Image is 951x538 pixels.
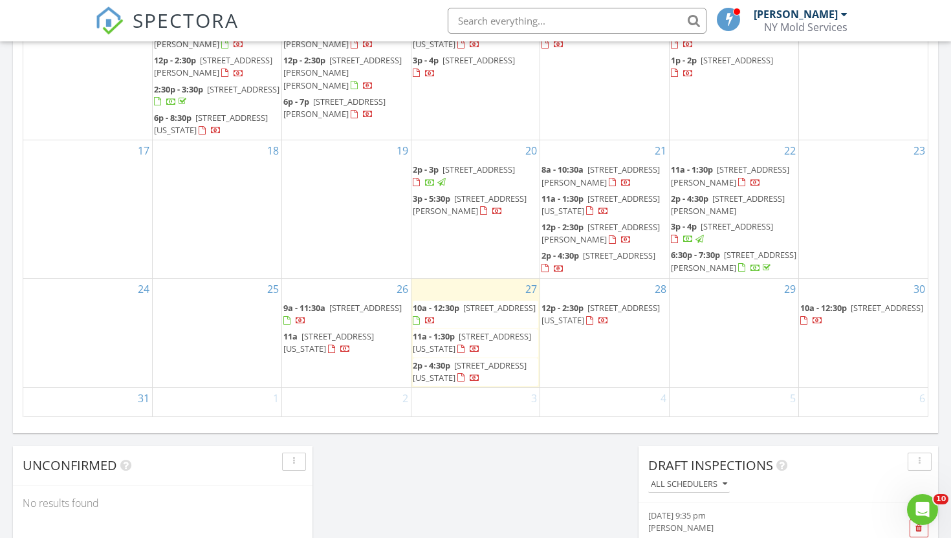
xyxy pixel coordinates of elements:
td: Go to September 3, 2025 [411,387,540,430]
span: 11a - 1:30p [541,193,584,204]
td: Go to August 21, 2025 [540,140,670,278]
a: Go to September 5, 2025 [787,388,798,409]
span: 2p - 3p [413,164,439,175]
a: 3p - 4p [STREET_ADDRESS] [671,219,797,247]
a: 6p - 8:30p [STREET_ADDRESS][US_STATE] [154,111,280,138]
div: [PERSON_NAME] [754,8,838,21]
a: SPECTORA [95,17,239,45]
td: Go to August 16, 2025 [798,2,928,140]
span: 2p - 4:30p [541,250,579,261]
a: Go to September 3, 2025 [529,388,540,409]
a: 3p - 4p [STREET_ADDRESS] [671,221,773,244]
td: Go to September 5, 2025 [670,387,799,430]
span: 8a - 10:30a [541,164,584,175]
a: Go to August 18, 2025 [265,140,281,161]
a: 2:30p - 3:30p [STREET_ADDRESS] [154,82,280,110]
a: 11a - 1:30p [STREET_ADDRESS][US_STATE] [413,330,531,354]
a: 8a - 10:30a [STREET_ADDRESS][PERSON_NAME] [541,162,668,190]
td: Go to August 19, 2025 [281,140,411,278]
a: Go to September 2, 2025 [400,388,411,409]
span: 11a - 1:30p [671,164,713,175]
span: 12p - 2:30p [541,221,584,233]
div: [PERSON_NAME] [648,522,882,534]
td: Go to August 15, 2025 [670,2,799,140]
span: 12p - 2:30p [154,54,196,66]
a: 11a - 1:30p [STREET_ADDRESS][PERSON_NAME] [671,162,797,190]
a: 12p - 2:30p [STREET_ADDRESS][PERSON_NAME] [541,221,660,245]
span: [STREET_ADDRESS] [583,250,655,261]
a: 11a [STREET_ADDRESS][US_STATE] [283,329,410,357]
img: The Best Home Inspection Software - Spectora [95,6,124,35]
span: [STREET_ADDRESS][PERSON_NAME] [154,54,272,78]
td: Go to August 29, 2025 [670,278,799,387]
span: 2:30p - 3:30p [154,83,203,95]
span: [STREET_ADDRESS] [463,302,536,314]
a: 2p - 4:30p [STREET_ADDRESS][US_STATE] [413,358,539,386]
a: 12p - 2:30p [STREET_ADDRESS][PERSON_NAME] [154,54,272,78]
span: [STREET_ADDRESS] [329,302,402,314]
span: [STREET_ADDRESS] [443,54,515,66]
a: 12p - 2:30p [STREET_ADDRESS][US_STATE] [541,301,668,328]
span: 2p - 4:30p [413,360,450,371]
td: Go to August 25, 2025 [153,278,282,387]
a: 8a - 10:30a [STREET_ADDRESS][PERSON_NAME] [541,164,660,188]
a: Go to August 24, 2025 [135,279,152,299]
td: Go to September 1, 2025 [153,387,282,430]
a: 2p - 3p [STREET_ADDRESS] [413,162,539,190]
a: 12p - 2:30p [STREET_ADDRESS][PERSON_NAME][PERSON_NAME] [283,54,402,91]
span: [STREET_ADDRESS] [207,83,279,95]
a: Go to August 17, 2025 [135,140,152,161]
td: Go to August 17, 2025 [23,140,153,278]
span: [STREET_ADDRESS][US_STATE] [541,193,660,217]
span: [STREET_ADDRESS] [851,302,923,314]
a: 11a - 1:30p [STREET_ADDRESS][US_STATE] [541,191,668,219]
a: 11a [STREET_ADDRESS][US_STATE] [283,330,374,354]
span: Draft Inspections [648,457,773,474]
span: [STREET_ADDRESS][US_STATE] [283,330,374,354]
a: Go to August 30, 2025 [911,279,928,299]
a: 9a - 11:30a [STREET_ADDRESS] [283,302,402,326]
a: Go to August 27, 2025 [523,279,540,299]
div: NY Mold Services [764,21,847,34]
td: Go to August 20, 2025 [411,140,540,278]
a: 6p - 7p [STREET_ADDRESS][PERSON_NAME] [283,94,410,122]
a: 2p - 4:30p [STREET_ADDRESS] [541,250,655,274]
a: 10a - 12:30p [STREET_ADDRESS] [800,301,926,328]
span: [STREET_ADDRESS][PERSON_NAME] [283,96,386,120]
span: 3p - 4p [671,221,697,232]
td: Go to August 23, 2025 [798,140,928,278]
div: All schedulers [651,480,727,489]
a: Go to August 25, 2025 [265,279,281,299]
span: 10 [934,494,948,504]
a: 11a - 1:30p [STREET_ADDRESS][PERSON_NAME] [671,164,789,188]
a: 1p - 2p [STREET_ADDRESS] [671,54,773,78]
span: [STREET_ADDRESS][PERSON_NAME] [413,193,527,217]
span: 10a - 12:30p [413,302,459,314]
td: Go to August 26, 2025 [281,278,411,387]
a: 2p - 4:30p [STREET_ADDRESS][PERSON_NAME] [671,191,797,219]
span: [STREET_ADDRESS][US_STATE] [413,360,527,383]
a: 11a - 1:30p [STREET_ADDRESS][US_STATE] [413,329,539,357]
span: [STREET_ADDRESS][US_STATE] [154,112,268,136]
a: 1p - 2p [STREET_ADDRESS] [671,53,797,81]
input: Search everything... [448,8,706,34]
td: Go to August 24, 2025 [23,278,153,387]
td: Go to August 22, 2025 [670,140,799,278]
a: Go to August 19, 2025 [394,140,411,161]
a: Go to August 29, 2025 [782,279,798,299]
span: [STREET_ADDRESS][PERSON_NAME] [541,164,660,188]
td: Go to August 14, 2025 [540,2,670,140]
a: 6p - 8:30p [STREET_ADDRESS][US_STATE] [154,112,268,136]
a: 10a - 12:30p [STREET_ADDRESS] [800,302,923,326]
td: Go to August 18, 2025 [153,140,282,278]
span: 6:30p - 7:30p [671,249,720,261]
a: Go to August 21, 2025 [652,140,669,161]
span: Unconfirmed [23,457,117,474]
span: [STREET_ADDRESS][PERSON_NAME] [671,249,796,273]
a: Go to September 4, 2025 [658,388,669,409]
span: 10a - 12:30p [800,302,847,314]
td: Go to August 31, 2025 [23,387,153,430]
span: 11a [283,330,298,342]
span: [STREET_ADDRESS][US_STATE] [413,330,531,354]
span: [STREET_ADDRESS][US_STATE] [541,302,660,326]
